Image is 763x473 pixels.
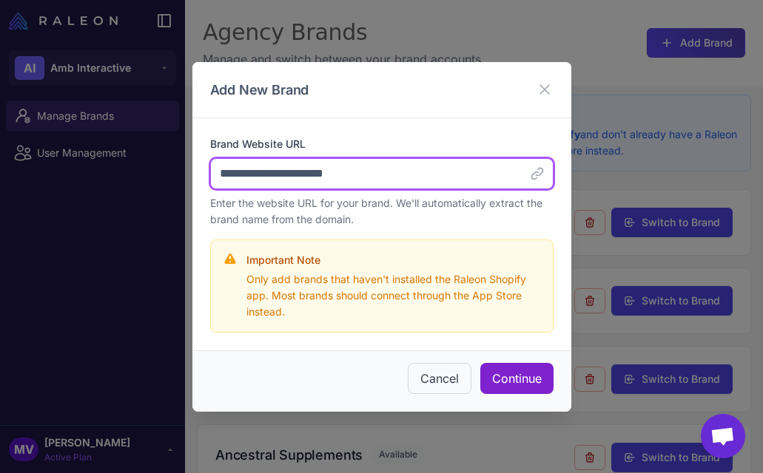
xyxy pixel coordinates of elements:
[701,414,745,458] div: Open chat
[480,363,554,394] button: Continue
[246,271,541,320] p: Only add brands that haven't installed the Raleon Shopify app. Most brands should connect through...
[246,252,541,268] h4: Important Note
[408,363,471,394] button: Cancel
[210,136,554,152] label: Brand Website URL
[210,80,309,100] h3: Add New Brand
[210,195,554,228] p: Enter the website URL for your brand. We'll automatically extract the brand name from the domain.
